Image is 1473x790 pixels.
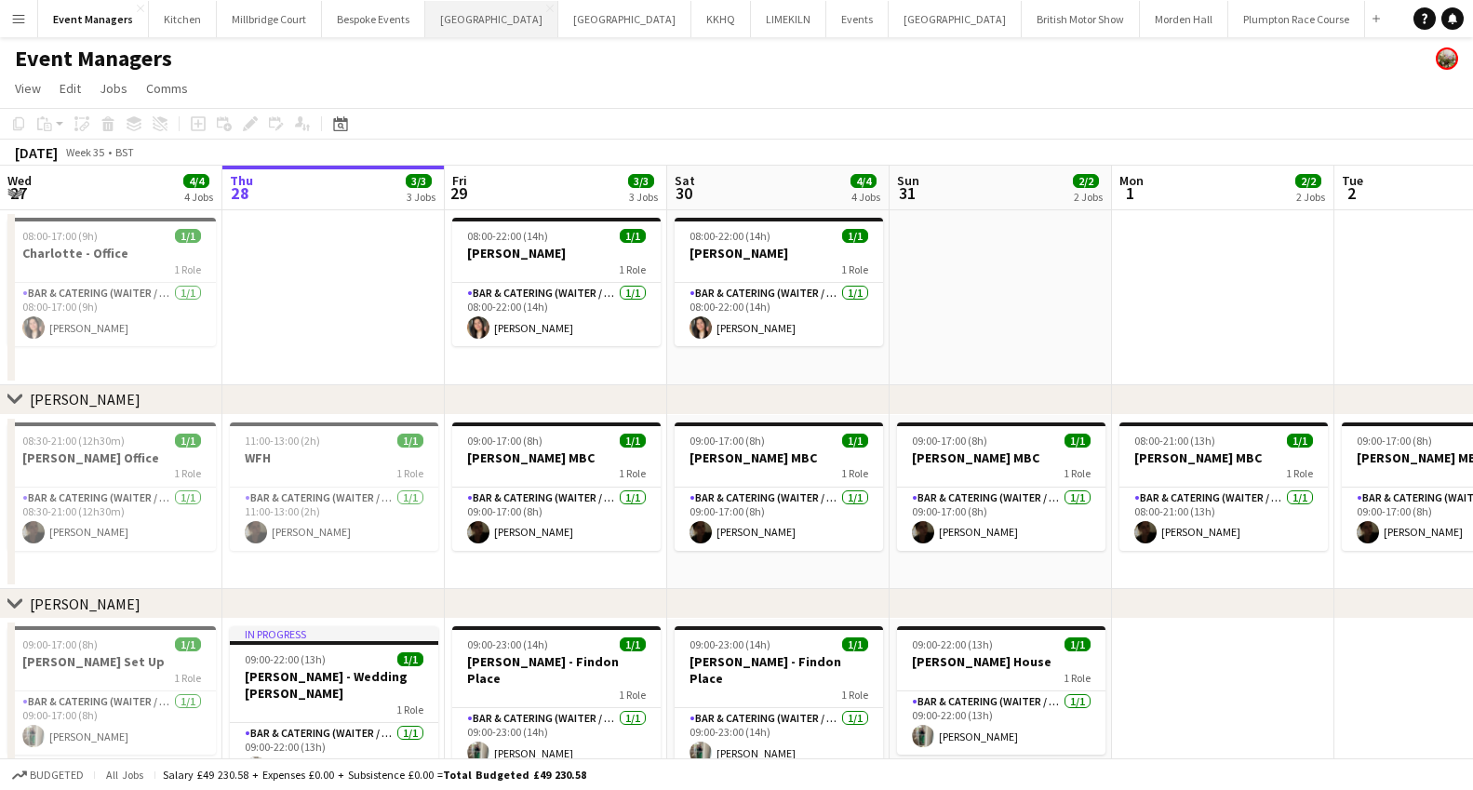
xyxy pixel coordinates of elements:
span: Mon [1119,172,1144,189]
span: 11:00-13:00 (2h) [245,434,320,448]
span: 1/1 [175,637,201,651]
span: 1 Role [619,688,646,702]
div: Salary £49 230.58 + Expenses £0.00 + Subsistence £0.00 = [163,768,586,782]
app-card-role: Bar & Catering (Waiter / waitress)1/109:00-22:00 (13h)[PERSON_NAME] [230,723,438,786]
button: British Motor Show [1022,1,1140,37]
a: Jobs [92,76,135,100]
app-card-role: Bar & Catering (Waiter / waitress)1/108:00-17:00 (9h)[PERSON_NAME] [7,283,216,346]
span: 09:00-17:00 (8h) [22,637,98,651]
h3: [PERSON_NAME] Set Up [7,653,216,670]
app-card-role: Bar & Catering (Waiter / waitress)1/108:30-21:00 (12h30m)[PERSON_NAME] [7,488,216,551]
span: 1 Role [619,262,646,276]
span: 09:00-17:00 (8h) [1357,434,1432,448]
span: 09:00-22:00 (13h) [912,637,993,651]
app-job-card: 09:00-17:00 (8h)1/1[PERSON_NAME] MBC1 RoleBar & Catering (Waiter / waitress)1/109:00-17:00 (8h)[P... [675,422,883,551]
button: Budgeted [9,765,87,785]
span: 1 Role [174,466,201,480]
span: 1 Role [841,688,868,702]
span: 09:00-23:00 (14h) [467,637,548,651]
span: 1/1 [842,637,868,651]
span: 1/1 [1287,434,1313,448]
app-card-role: Bar & Catering (Waiter / waitress)1/109:00-17:00 (8h)[PERSON_NAME] [7,691,216,755]
button: Event Managers [38,1,149,37]
button: LIMEKILN [751,1,826,37]
div: 4 Jobs [851,190,880,204]
app-job-card: 09:00-17:00 (8h)1/1[PERSON_NAME] MBC1 RoleBar & Catering (Waiter / waitress)1/109:00-17:00 (8h)[P... [897,422,1105,551]
span: 2/2 [1295,174,1321,188]
span: 08:00-21:00 (13h) [1134,434,1215,448]
span: 1 Role [1064,671,1091,685]
app-card-role: Bar & Catering (Waiter / waitress)1/109:00-23:00 (14h)[PERSON_NAME] [452,708,661,771]
div: 3 Jobs [407,190,435,204]
span: 4/4 [850,174,877,188]
div: [DATE] [15,143,58,162]
h3: [PERSON_NAME] MBC [897,449,1105,466]
app-job-card: 09:00-17:00 (8h)1/1[PERSON_NAME] MBC1 RoleBar & Catering (Waiter / waitress)1/109:00-17:00 (8h)[P... [452,422,661,551]
span: Sat [675,172,695,189]
span: 1 [1117,182,1144,204]
span: 1/1 [397,652,423,666]
app-card-role: Bar & Catering (Waiter / waitress)1/111:00-13:00 (2h)[PERSON_NAME] [230,488,438,551]
h3: [PERSON_NAME] [452,245,661,261]
span: 08:00-17:00 (9h) [22,229,98,243]
span: 1/1 [842,434,868,448]
div: 3 Jobs [629,190,658,204]
button: [GEOGRAPHIC_DATA] [425,1,558,37]
span: 1 Role [1286,466,1313,480]
app-job-card: 09:00-22:00 (13h)1/1[PERSON_NAME] House1 RoleBar & Catering (Waiter / waitress)1/109:00-22:00 (13... [897,626,1105,755]
app-job-card: 09:00-23:00 (14h)1/1[PERSON_NAME] - Findon Place1 RoleBar & Catering (Waiter / waitress)1/109:00-... [452,626,661,771]
app-job-card: In progress09:00-22:00 (13h)1/1[PERSON_NAME] - Wedding [PERSON_NAME]1 RoleBar & Catering (Waiter ... [230,626,438,786]
app-job-card: 08:00-17:00 (9h)1/1Charlotte - Office1 RoleBar & Catering (Waiter / waitress)1/108:00-17:00 (9h)[... [7,218,216,346]
div: 2 Jobs [1074,190,1103,204]
span: Wed [7,172,32,189]
button: Millbridge Court [217,1,322,37]
span: 1/1 [842,229,868,243]
h3: [PERSON_NAME] Office [7,449,216,466]
span: 1/1 [1065,434,1091,448]
h3: [PERSON_NAME] MBC [675,449,883,466]
span: 1/1 [620,637,646,651]
span: Budgeted [30,769,84,782]
span: 09:00-22:00 (13h) [245,652,326,666]
h3: [PERSON_NAME] House [897,653,1105,670]
div: In progress [230,626,438,641]
span: Jobs [100,80,127,97]
div: 08:00-21:00 (13h)1/1[PERSON_NAME] MBC1 RoleBar & Catering (Waiter / waitress)1/108:00-21:00 (13h)... [1119,422,1328,551]
app-card-role: Bar & Catering (Waiter / waitress)1/109:00-22:00 (13h)[PERSON_NAME] [897,691,1105,755]
button: Morden Hall [1140,1,1228,37]
button: KKHQ [691,1,751,37]
button: [GEOGRAPHIC_DATA] [558,1,691,37]
button: Plumpton Race Course [1228,1,1365,37]
div: 2 Jobs [1296,190,1325,204]
span: 1/1 [620,229,646,243]
span: Tue [1342,172,1363,189]
span: All jobs [102,768,147,782]
span: 28 [227,182,253,204]
div: [PERSON_NAME] [30,390,141,408]
span: 1 Role [396,703,423,716]
h3: [PERSON_NAME] - Wedding [PERSON_NAME] [230,668,438,702]
app-job-card: 11:00-13:00 (2h)1/1WFH1 RoleBar & Catering (Waiter / waitress)1/111:00-13:00 (2h)[PERSON_NAME] [230,422,438,551]
app-card-role: Bar & Catering (Waiter / waitress)1/109:00-23:00 (14h)[PERSON_NAME] [675,708,883,771]
span: 2/2 [1073,174,1099,188]
app-job-card: 09:00-17:00 (8h)1/1[PERSON_NAME] Set Up1 RoleBar & Catering (Waiter / waitress)1/109:00-17:00 (8h... [7,626,216,755]
app-card-role: Bar & Catering (Waiter / waitress)1/108:00-22:00 (14h)[PERSON_NAME] [452,283,661,346]
app-card-role: Bar & Catering (Waiter / waitress)1/109:00-17:00 (8h)[PERSON_NAME] [897,488,1105,551]
app-job-card: 08:30-21:00 (12h30m)1/1[PERSON_NAME] Office1 RoleBar & Catering (Waiter / waitress)1/108:30-21:00... [7,422,216,551]
div: [PERSON_NAME] [30,595,141,613]
h3: [PERSON_NAME] - Findon Place [452,653,661,687]
a: Edit [52,76,88,100]
span: 09:00-23:00 (14h) [690,637,770,651]
span: 31 [894,182,919,204]
span: 27 [5,182,32,204]
app-job-card: 08:00-22:00 (14h)1/1[PERSON_NAME]1 RoleBar & Catering (Waiter / waitress)1/108:00-22:00 (14h)[PER... [675,218,883,346]
h3: [PERSON_NAME] MBC [1119,449,1328,466]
